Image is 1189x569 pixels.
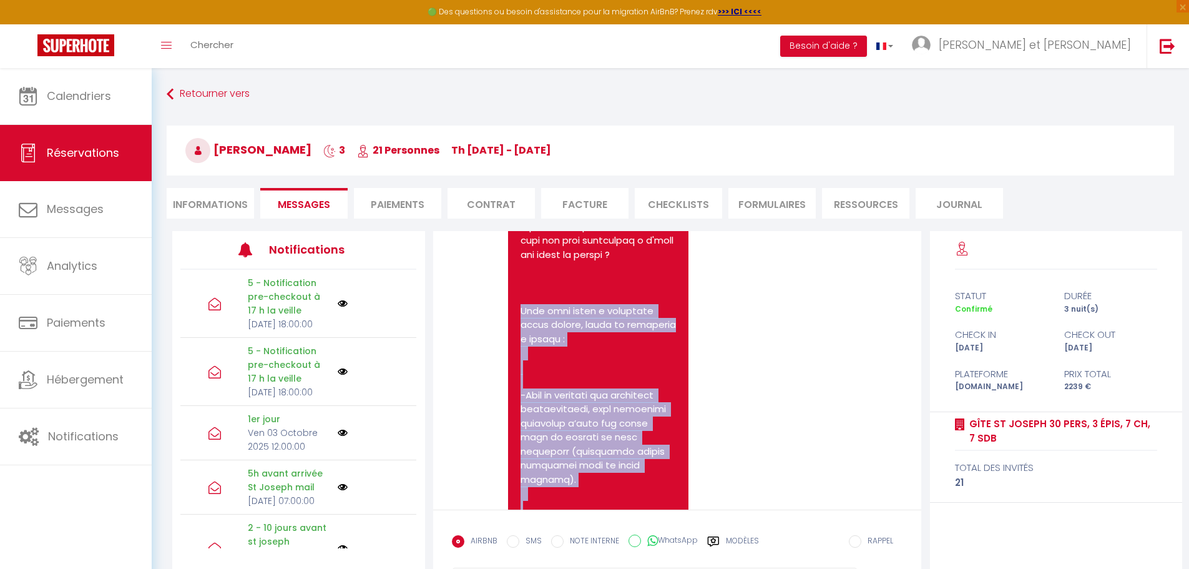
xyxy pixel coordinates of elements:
div: total des invités [955,460,1157,475]
div: [DATE] [947,342,1056,354]
li: Journal [916,188,1003,219]
img: NO IMAGE [338,482,348,492]
img: ... [912,36,931,54]
li: FORMULAIRES [728,188,816,219]
button: Besoin d'aide ? [780,36,867,57]
p: Ven 03 Octobre 2025 12:00:00 [248,426,330,453]
div: 3 nuit(s) [1056,304,1165,315]
p: 2 - 10 jours avant st joseph [248,521,330,548]
div: Plateforme [947,367,1056,382]
div: 2239 € [1056,381,1165,393]
img: logout [1160,38,1175,54]
a: ... [PERSON_NAME] et [PERSON_NAME] [903,24,1147,68]
li: Facture [541,188,629,219]
label: RAPPEL [861,535,893,549]
a: Chercher [181,24,243,68]
li: Paiements [354,188,441,219]
span: Th [DATE] - [DATE] [451,143,551,157]
p: 1er jour [248,412,330,426]
li: Informations [167,188,254,219]
img: NO IMAGE [338,367,348,377]
div: [DOMAIN_NAME] [947,381,1056,393]
a: Gîte St Joseph 30 Pers, 3 épis, 7 CH, 7 SDB [965,417,1157,446]
img: NO IMAGE [338,543,348,553]
label: AIRBNB [464,535,497,549]
span: [PERSON_NAME] et [PERSON_NAME] [939,37,1131,52]
span: Chercher [190,38,233,51]
span: Messages [278,197,330,212]
span: Analytics [47,258,97,274]
span: [PERSON_NAME] [185,142,311,157]
div: durée [1056,289,1165,304]
label: WhatsApp [641,535,698,548]
p: [DATE] 18:00:00 [248,317,330,331]
label: SMS [519,535,542,549]
span: Hébergement [47,372,124,387]
li: CHECKLISTS [635,188,722,219]
a: Retourner vers [167,83,1174,106]
span: Messages [47,201,104,217]
a: >>> ICI <<<< [718,6,761,17]
span: Notifications [48,428,119,444]
p: [DATE] 07:00:00 [248,494,330,508]
span: Calendriers [47,88,111,104]
p: 5 - Notification pre-checkout à 17 h la veille [248,344,330,385]
div: 21 [955,475,1157,490]
div: check in [947,327,1056,342]
div: check out [1056,327,1165,342]
img: NO IMAGE [338,428,348,438]
li: Ressources [822,188,909,219]
span: Confirmé [955,304,992,314]
p: 5 - Notification pre-checkout à 17 h la veille [248,276,330,317]
label: Modèles [726,535,759,557]
img: NO IMAGE [338,299,348,309]
span: Paiements [47,315,105,330]
p: 5h avant arrivée St Joseph mail [248,467,330,494]
span: 21 Personnes [357,143,439,157]
div: [DATE] [1056,342,1165,354]
li: Contrat [448,188,535,219]
label: NOTE INTERNE [564,535,619,549]
span: Réservations [47,145,119,161]
img: Super Booking [37,34,114,56]
h3: Notifications [269,235,368,264]
p: [DATE] 18:00:00 [248,385,330,399]
span: 3 [323,143,345,157]
div: Prix total [1056,367,1165,382]
div: statut [947,289,1056,304]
